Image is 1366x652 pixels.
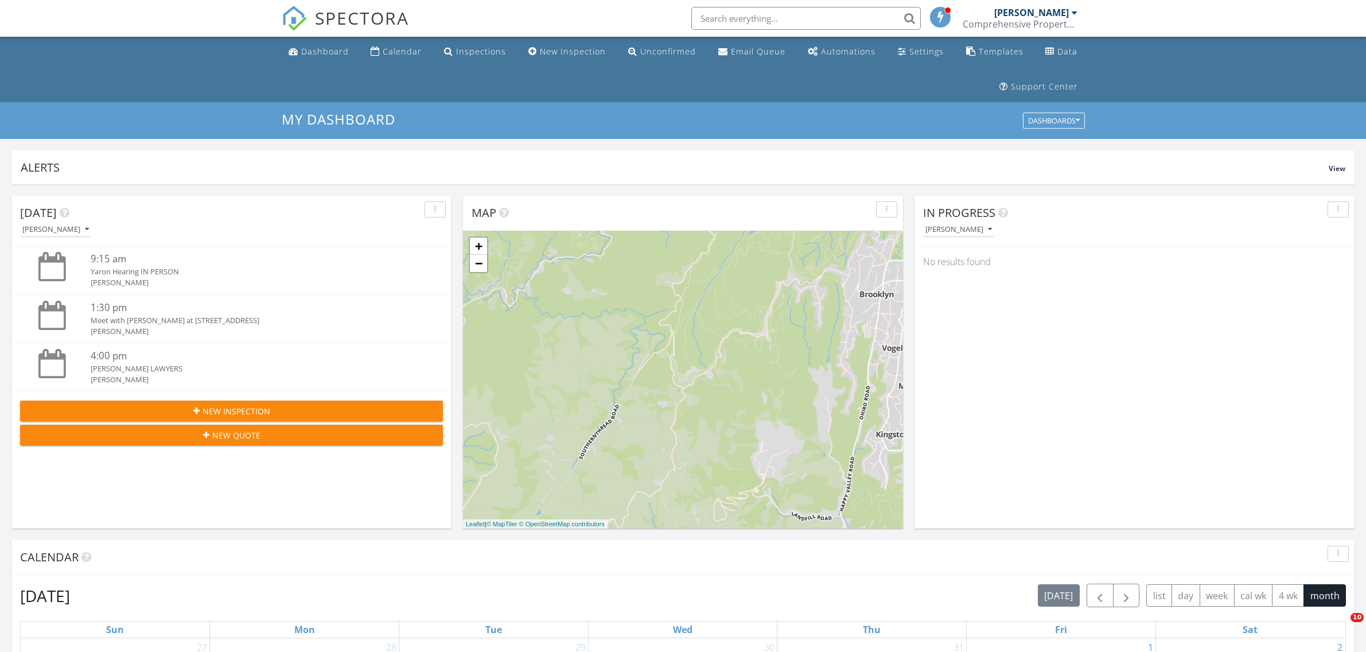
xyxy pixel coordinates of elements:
[483,622,504,638] a: Tuesday
[20,401,443,421] button: New Inspection
[1038,584,1080,607] button: [DATE]
[1146,584,1172,607] button: list
[923,205,995,220] span: In Progress
[1234,584,1273,607] button: cal wk
[20,222,91,238] button: [PERSON_NAME]
[962,41,1028,63] a: Templates
[20,584,70,607] h2: [DATE]
[284,41,353,63] a: Dashboard
[524,41,610,63] a: New Inspection
[995,76,1083,98] a: Support Center
[91,315,408,326] div: Meet with [PERSON_NAME] at [STREET_ADDRESS]
[803,41,880,63] a: Automations (Basic)
[1303,584,1346,607] button: month
[91,266,408,277] div: Yaron Hearing IN PERSON
[1041,41,1082,63] a: Data
[21,160,1329,175] div: Alerts
[1172,584,1200,607] button: day
[91,363,408,374] div: [PERSON_NAME] LAWYERS
[861,622,883,638] a: Thursday
[22,226,89,234] div: [PERSON_NAME]
[1011,81,1078,92] div: Support Center
[1200,584,1235,607] button: week
[714,41,790,63] a: Email Queue
[979,46,1023,57] div: Templates
[470,255,487,272] a: Zoom out
[20,425,443,445] button: New Quote
[914,246,1355,277] div: No results found
[691,7,921,30] input: Search everything...
[1327,613,1355,641] iframe: Intercom live chat
[301,46,349,57] div: Dashboard
[1023,113,1085,129] button: Dashboards
[893,41,948,63] a: Settings
[540,46,606,57] div: New Inspection
[91,277,408,288] div: [PERSON_NAME]
[282,15,409,40] a: SPECTORA
[366,41,426,63] a: Calendar
[1240,622,1260,638] a: Saturday
[640,46,696,57] div: Unconfirmed
[821,46,875,57] div: Automations
[994,7,1069,18] div: [PERSON_NAME]
[292,622,317,638] a: Monday
[212,429,260,441] span: New Quote
[1028,117,1080,125] div: Dashboards
[519,521,605,527] a: © OpenStreetMap contributors
[909,46,944,57] div: Settings
[1053,622,1069,638] a: Friday
[624,41,700,63] a: Unconfirmed
[439,41,511,63] a: Inspections
[671,622,695,638] a: Wednesday
[470,238,487,255] a: Zoom in
[1272,584,1304,607] button: 4 wk
[472,205,496,220] span: Map
[963,18,1077,30] div: Comprehensive Property Reports
[20,205,57,220] span: [DATE]
[1087,584,1114,607] button: Previous month
[91,326,408,337] div: [PERSON_NAME]
[282,110,395,129] span: My Dashboard
[925,226,992,234] div: [PERSON_NAME]
[203,405,270,417] span: New Inspection
[315,6,409,30] span: SPECTORA
[104,622,126,638] a: Sunday
[1113,584,1140,607] button: Next month
[731,46,785,57] div: Email Queue
[456,46,506,57] div: Inspections
[1351,613,1364,622] span: 10
[91,252,408,266] div: 9:15 am
[466,521,485,527] a: Leaflet
[282,6,307,31] img: The Best Home Inspection Software - Spectora
[1329,164,1345,173] span: View
[20,549,79,565] span: Calendar
[383,46,422,57] div: Calendar
[463,519,608,529] div: |
[91,374,408,385] div: [PERSON_NAME]
[91,349,408,363] div: 4:00 pm
[487,521,517,527] a: © MapTiler
[1057,46,1077,57] div: Data
[91,301,408,315] div: 1:30 pm
[923,222,994,238] button: [PERSON_NAME]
